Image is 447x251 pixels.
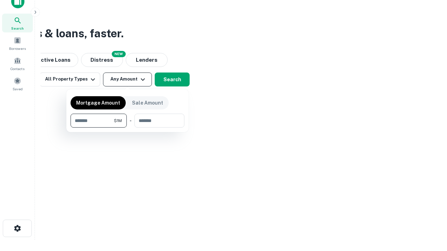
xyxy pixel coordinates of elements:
[114,117,122,124] span: $1M
[132,99,163,107] p: Sale Amount
[76,99,120,107] p: Mortgage Amount
[412,195,447,229] iframe: Chat Widget
[130,114,132,128] div: -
